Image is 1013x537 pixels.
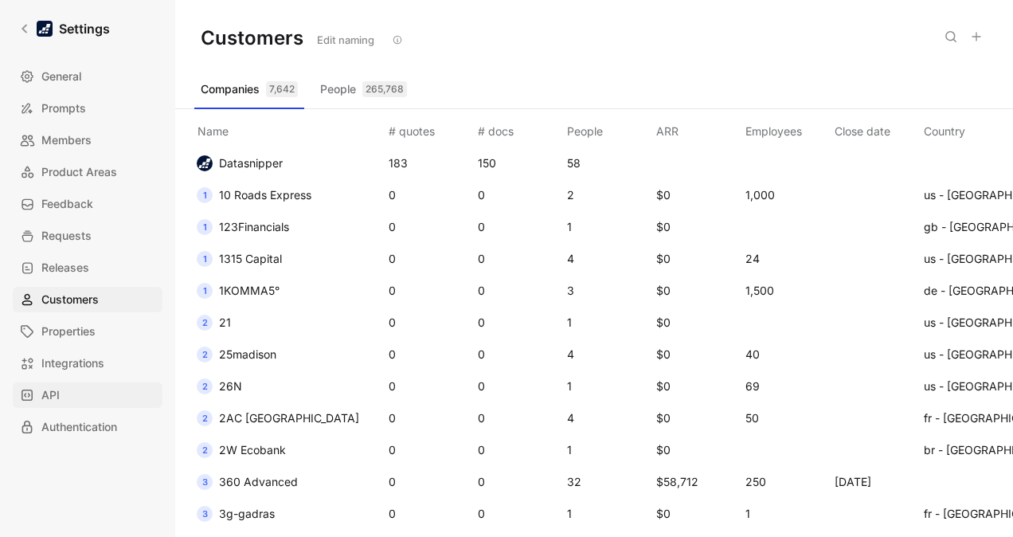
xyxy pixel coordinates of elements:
span: Releases [41,258,89,277]
td: 1,500 [742,275,831,307]
a: Feedback [13,191,162,217]
span: 3g-gadras [219,507,275,520]
th: # docs [475,109,564,147]
a: Properties [13,319,162,344]
td: 0 [385,434,475,466]
td: 4 [564,402,653,434]
td: $0 [653,339,742,370]
th: Employees [742,109,831,147]
button: Companies [194,76,304,102]
span: 123Financials [219,220,289,233]
span: 10 Roads Express [219,188,311,202]
a: Integrations [13,351,162,376]
td: 0 [385,243,475,275]
a: General [13,64,162,89]
span: Customers [41,290,99,309]
td: $0 [653,307,742,339]
div: 2 [197,378,213,394]
div: 1 [197,187,213,203]
td: 0 [385,466,475,498]
a: Product Areas [13,159,162,185]
button: 3360 Advanced [191,469,303,495]
a: API [13,382,162,408]
a: Releases [13,255,162,280]
td: 1 [564,498,653,530]
button: 1123Financials [191,214,295,240]
span: 21 [219,316,231,329]
h1: Settings [59,19,110,38]
div: 1 [197,251,213,267]
td: 0 [475,179,564,211]
td: $0 [653,275,742,307]
td: 1 [564,307,653,339]
button: 33g-gadras [191,501,280,527]
a: Settings [13,13,116,45]
td: 1 [564,370,653,402]
td: 0 [475,370,564,402]
div: 2 [197,315,213,331]
span: 360 Advanced [219,475,298,488]
span: Name [191,124,235,138]
span: Properties [41,322,96,341]
td: 0 [475,498,564,530]
td: $58,712 [653,466,742,498]
button: 22AC [GEOGRAPHIC_DATA] [191,406,365,431]
td: 4 [564,339,653,370]
td: 0 [475,243,564,275]
span: General [41,67,81,86]
td: 1,000 [742,179,831,211]
span: Datasnipper [219,156,283,170]
div: 1 [197,219,213,235]
td: 1 [742,498,831,530]
span: Members [41,131,92,150]
th: # quotes [385,109,475,147]
td: $0 [653,179,742,211]
div: 3 [197,474,213,490]
th: ARR [653,109,742,147]
div: 3 [197,506,213,522]
a: Prompts [13,96,162,121]
span: 1KOMMA5° [219,284,280,297]
button: Edit naming [310,29,381,51]
span: 25madison [219,347,276,361]
td: 0 [475,339,564,370]
td: $0 [653,434,742,466]
img: logo [197,155,213,171]
a: Customers [13,287,162,312]
td: $0 [653,370,742,402]
button: 225madison [191,342,282,367]
a: Requests [13,223,162,249]
td: 0 [475,402,564,434]
td: 32 [564,466,653,498]
td: 0 [475,307,564,339]
td: 0 [385,370,475,402]
span: Authentication [41,417,117,437]
td: $0 [653,498,742,530]
td: 0 [385,179,475,211]
td: $0 [653,402,742,434]
td: 0 [475,466,564,498]
td: 2 [564,179,653,211]
span: 26N [219,379,242,393]
td: 0 [475,434,564,466]
th: People [564,109,653,147]
div: 265,768 [362,81,407,97]
span: Feedback [41,194,93,214]
button: 110 Roads Express [191,182,317,208]
td: 24 [742,243,831,275]
td: 3 [564,275,653,307]
td: 0 [385,339,475,370]
a: Authentication [13,414,162,440]
td: 50 [742,402,831,434]
td: 0 [475,275,564,307]
td: [DATE] [831,466,921,498]
h1: Customers [201,26,303,49]
div: 2 [197,347,213,363]
button: 11KOMMA5° [191,278,285,304]
td: 58 [564,147,653,179]
button: People [314,76,413,102]
td: 183 [385,147,475,179]
span: Prompts [41,99,86,118]
div: 7,642 [266,81,298,97]
span: Integrations [41,354,104,373]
